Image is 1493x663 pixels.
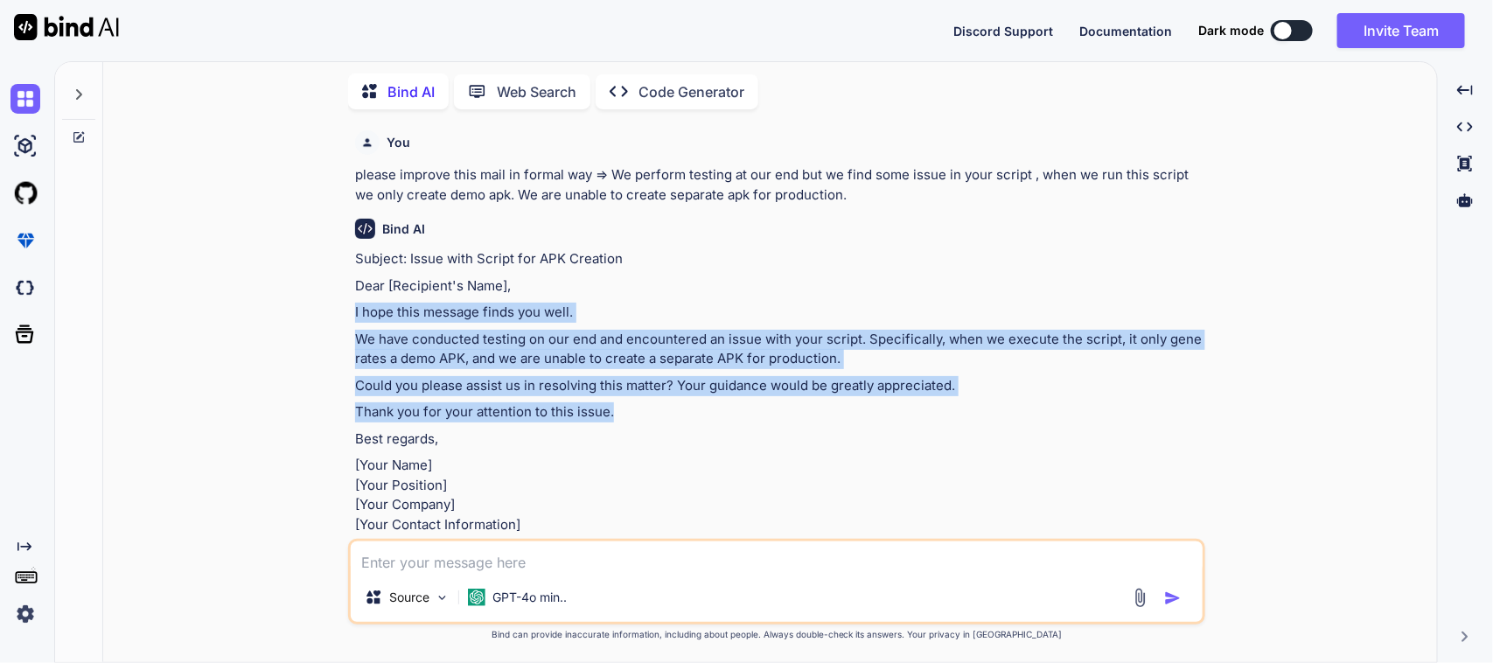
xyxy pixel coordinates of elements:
p: Thank you for your attention to this issue. [355,402,1202,422]
p: Best regards, [355,429,1202,450]
p: Bind can provide inaccurate information, including about people. Always double-check its answers.... [348,628,1205,641]
img: chat [10,84,40,114]
p: Could you please assist us in resolving this matter? Your guidance would be greatly appreciated. [355,376,1202,396]
img: settings [10,599,40,629]
p: [Your Name] [Your Position] [Your Company] [Your Contact Information] [355,456,1202,534]
span: Dark mode [1198,22,1264,39]
button: Documentation [1079,22,1172,40]
button: Invite Team [1337,13,1465,48]
p: Web Search [497,81,576,102]
img: attachment [1130,588,1150,608]
img: darkCloudIdeIcon [10,273,40,303]
span: Documentation [1079,24,1172,38]
h6: Bind AI [382,220,425,238]
p: Bind AI [387,81,435,102]
img: ai-studio [10,131,40,161]
p: GPT-4o min.. [492,589,567,606]
p: Code Generator [638,81,744,102]
img: Pick Models [435,590,450,605]
p: Dear [Recipient's Name], [355,276,1202,297]
p: We have conducted testing on our end and encountered an issue with your script. Specifically, whe... [355,330,1202,369]
img: icon [1164,590,1182,607]
p: please improve this mail in formal way => We perform testing at our end but we find some issue in... [355,165,1202,205]
img: premium [10,226,40,255]
p: Source [389,589,429,606]
img: githubLight [10,178,40,208]
p: Subject: Issue with Script for APK Creation [355,249,1202,269]
p: I hope this message finds you well. [355,303,1202,323]
h6: You [387,134,410,151]
span: Discord Support [953,24,1053,38]
img: Bind AI [14,14,119,40]
button: Discord Support [953,22,1053,40]
img: GPT-4o mini [468,589,485,606]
